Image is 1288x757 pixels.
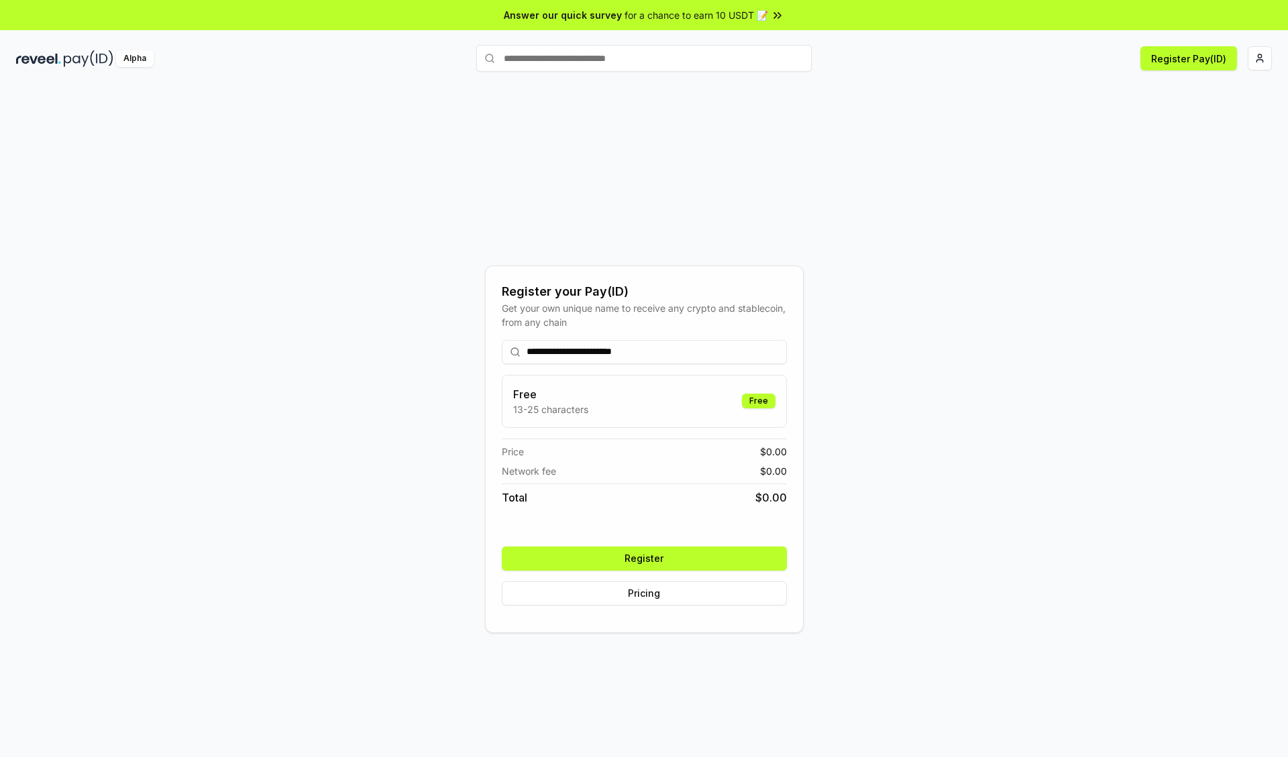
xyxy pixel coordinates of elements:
[502,464,556,478] span: Network fee
[760,464,787,478] span: $ 0.00
[513,402,588,416] p: 13-25 characters
[513,386,588,402] h3: Free
[760,445,787,459] span: $ 0.00
[502,581,787,605] button: Pricing
[502,301,787,329] div: Get your own unique name to receive any crypto and stablecoin, from any chain
[116,50,154,67] div: Alpha
[502,282,787,301] div: Register your Pay(ID)
[742,394,775,408] div: Free
[502,546,787,571] button: Register
[755,489,787,506] span: $ 0.00
[504,8,622,22] span: Answer our quick survey
[16,50,61,67] img: reveel_dark
[625,8,768,22] span: for a chance to earn 10 USDT 📝
[64,50,113,67] img: pay_id
[1140,46,1237,70] button: Register Pay(ID)
[502,445,524,459] span: Price
[502,489,527,506] span: Total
